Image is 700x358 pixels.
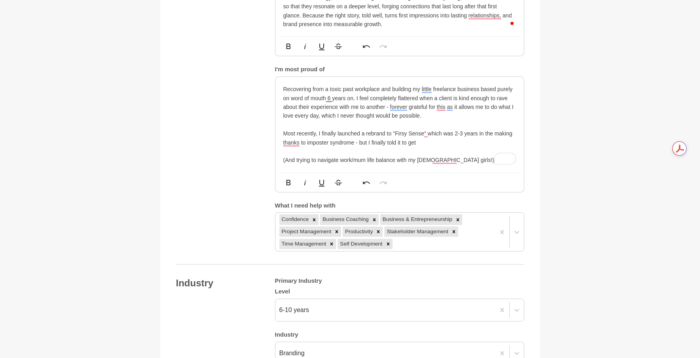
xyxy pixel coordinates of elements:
[281,175,296,190] button: Bold (⌘B)
[376,175,391,190] button: Redo (⌘⇧Z)
[359,38,374,54] button: Undo (⌘Z)
[275,331,524,339] h5: Industry
[314,38,329,54] button: Underline (⌘U)
[275,288,524,295] h5: Level
[275,77,524,173] div: To enrich screen reader interactions, please activate Accessibility in Grammarly extension settings
[298,38,313,54] button: Italic (⌘I)
[343,227,374,237] div: Productivity
[275,277,524,285] h5: Primary Industry
[384,227,450,237] div: Stakeholder Management
[338,239,383,249] div: Self Development
[279,348,305,358] div: Branding
[314,175,329,190] button: Underline (⌘U)
[283,129,516,165] p: Most recently, I finally launched a rebrand to "Firsy Sense" which was 2-3 years in the making th...
[279,227,332,237] div: Project Management
[279,214,310,225] div: Confidence
[283,85,516,120] p: Recovering from a toxic past workplace and building my little freelance business based purely on ...
[176,277,259,289] h4: Industry
[275,66,524,73] h5: I'm most proud of
[275,202,524,209] h5: What I need help with
[380,214,453,225] div: Business & Entrepreneurship
[376,38,391,54] button: Redo (⌘⇧Z)
[331,175,346,190] button: Strikethrough (⌘S)
[298,175,313,190] button: Italic (⌘I)
[279,305,309,315] div: 6-10 years
[331,38,346,54] button: Strikethrough (⌘S)
[281,38,296,54] button: Bold (⌘B)
[279,239,328,249] div: Time Management
[320,214,370,225] div: Business Coaching
[359,175,374,190] button: Undo (⌘Z)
